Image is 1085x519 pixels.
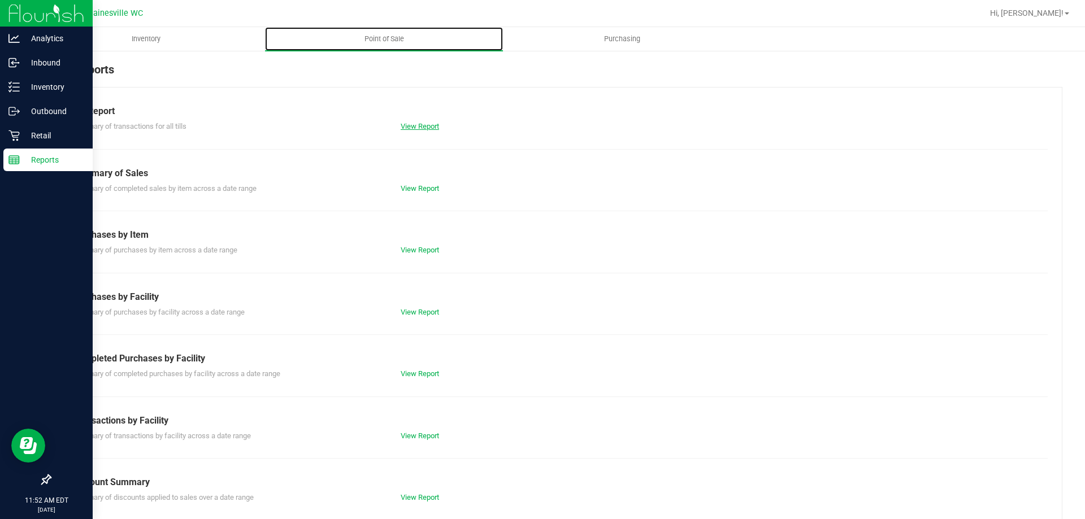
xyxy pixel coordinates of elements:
inline-svg: Retail [8,130,20,141]
span: Gainesville WC [88,8,143,18]
span: Summary of transactions for all tills [73,122,186,130]
inline-svg: Analytics [8,33,20,44]
inline-svg: Inbound [8,57,20,68]
a: View Report [401,308,439,316]
span: Summary of completed purchases by facility across a date range [73,369,280,378]
a: View Report [401,493,439,501]
div: Discount Summary [73,476,1039,489]
div: POS Reports [50,61,1062,87]
p: Retail [20,129,88,142]
inline-svg: Reports [8,154,20,165]
inline-svg: Outbound [8,106,20,117]
span: Point of Sale [349,34,419,44]
iframe: Resource center [11,429,45,463]
a: Point of Sale [265,27,503,51]
span: Purchasing [589,34,656,44]
span: Inventory [116,34,176,44]
p: Reports [20,153,88,167]
div: Summary of Sales [73,167,1039,180]
p: Inventory [20,80,88,94]
span: Summary of discounts applied to sales over a date range [73,493,254,501]
a: View Report [401,122,439,130]
span: Summary of completed sales by item across a date range [73,184,257,193]
inline-svg: Inventory [8,81,20,93]
a: View Report [401,184,439,193]
p: Analytics [20,32,88,45]
div: Purchases by Item [73,228,1039,242]
div: Completed Purchases by Facility [73,352,1039,365]
p: [DATE] [5,505,88,514]
span: Summary of purchases by item across a date range [73,246,237,254]
span: Summary of purchases by facility across a date range [73,308,245,316]
p: 11:52 AM EDT [5,495,88,505]
a: View Report [401,431,439,440]
p: Outbound [20,104,88,118]
div: Purchases by Facility [73,290,1039,304]
div: Till Report [73,104,1039,118]
span: Hi, [PERSON_NAME]! [990,8,1064,18]
a: View Report [401,246,439,254]
p: Inbound [20,56,88,69]
a: Purchasing [503,27,741,51]
a: View Report [401,369,439,378]
a: Inventory [27,27,265,51]
div: Transactions by Facility [73,414,1039,428]
span: Summary of transactions by facility across a date range [73,431,251,440]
